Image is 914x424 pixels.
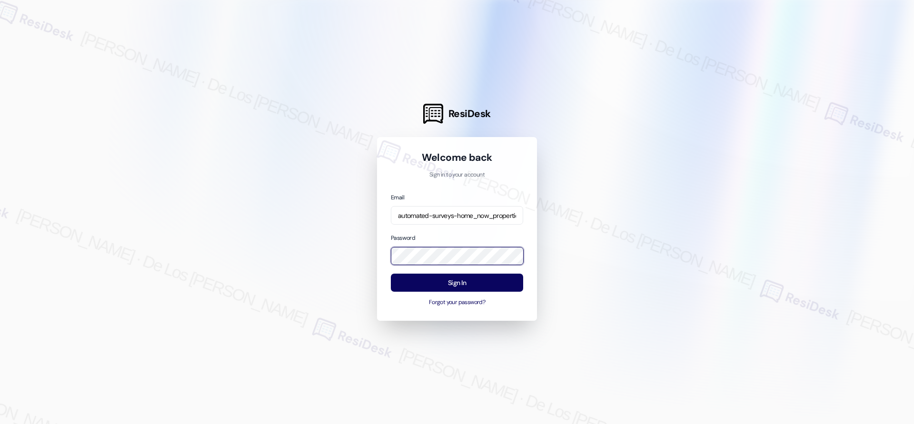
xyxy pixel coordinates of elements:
img: ResiDesk Logo [423,104,443,124]
p: Sign in to your account [391,171,523,179]
button: Forgot your password? [391,298,523,307]
label: Email [391,194,404,201]
input: name@example.com [391,206,523,225]
label: Password [391,234,415,242]
span: ResiDesk [448,107,491,120]
h1: Welcome back [391,151,523,164]
button: Sign In [391,274,523,292]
